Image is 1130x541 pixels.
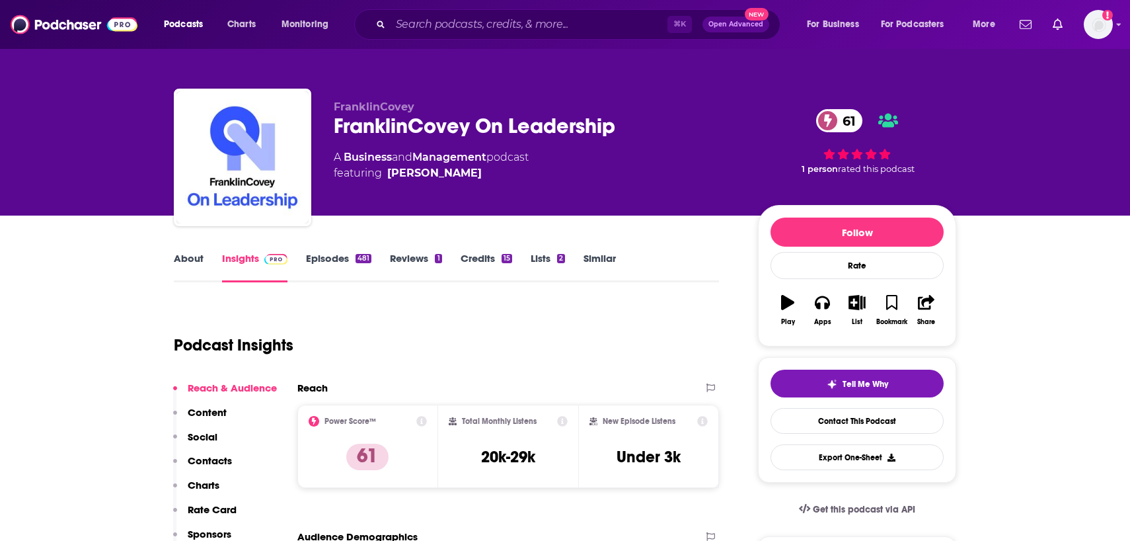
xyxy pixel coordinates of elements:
[219,14,264,35] a: Charts
[788,493,926,526] a: Get this podcast via API
[758,101,956,183] div: 61 1 personrated this podcast
[807,15,859,34] span: For Business
[805,286,839,334] button: Apps
[188,528,231,540] p: Sponsors
[872,14,963,35] button: open menu
[802,164,838,174] span: 1 person
[798,14,876,35] button: open menu
[188,382,277,394] p: Reach & Audience
[390,252,441,282] a: Reviews1
[188,406,227,419] p: Content
[603,417,675,426] h2: New Episode Listens
[838,164,915,174] span: rated this podcast
[391,14,667,35] input: Search podcasts, credits, & more...
[827,379,837,390] img: tell me why sparkle
[771,286,805,334] button: Play
[667,16,692,33] span: ⌘ K
[334,149,529,181] div: A podcast
[176,91,309,224] img: FranklinCovey On Leadership
[297,382,328,394] h2: Reach
[702,17,769,32] button: Open AdvancedNew
[334,165,529,181] span: featuring
[173,503,237,528] button: Rate Card
[1084,10,1113,39] span: Logged in as saraatspark
[174,335,293,355] h1: Podcast Insights
[617,447,681,467] h3: Under 3k
[502,254,512,263] div: 15
[264,254,287,265] img: Podchaser Pro
[840,286,874,334] button: List
[584,252,616,282] a: Similar
[164,15,203,34] span: Podcasts
[227,15,256,34] span: Charts
[173,454,232,479] button: Contacts
[392,151,412,163] span: and
[188,454,232,467] p: Contacts
[174,252,204,282] a: About
[188,503,237,516] p: Rate Card
[829,109,862,132] span: 61
[781,318,795,326] div: Play
[771,218,944,247] button: Follow
[481,447,535,467] h3: 20k-29k
[222,252,287,282] a: InsightsPodchaser Pro
[771,444,944,470] button: Export One-Sheet
[708,21,763,28] span: Open Advanced
[1047,13,1068,36] a: Show notifications dropdown
[876,318,907,326] div: Bookmark
[771,252,944,279] div: Rate
[745,8,769,21] span: New
[852,318,862,326] div: List
[173,431,217,455] button: Social
[1014,13,1037,36] a: Show notifications dropdown
[963,14,1012,35] button: open menu
[173,382,277,406] button: Reach & Audience
[344,151,392,163] a: Business
[387,165,482,181] a: [PERSON_NAME]
[334,101,414,113] span: FranklinCovey
[324,417,376,426] h2: Power Score™
[1084,10,1113,39] button: Show profile menu
[813,504,915,515] span: Get this podcast via API
[272,14,346,35] button: open menu
[771,370,944,397] button: tell me why sparkleTell Me Why
[874,286,909,334] button: Bookmark
[816,109,862,132] a: 61
[771,408,944,434] a: Contact This Podcast
[843,379,888,390] span: Tell Me Why
[909,286,944,334] button: Share
[367,9,793,40] div: Search podcasts, credits, & more...
[435,254,441,263] div: 1
[306,252,371,282] a: Episodes481
[11,12,137,37] img: Podchaser - Follow, Share and Rate Podcasts
[881,15,944,34] span: For Podcasters
[814,318,831,326] div: Apps
[155,14,220,35] button: open menu
[557,254,565,263] div: 2
[188,431,217,443] p: Social
[356,254,371,263] div: 481
[1102,10,1113,21] svg: Add a profile image
[188,479,219,491] p: Charts
[173,479,219,503] button: Charts
[462,417,537,426] h2: Total Monthly Listens
[412,151,486,163] a: Management
[346,444,389,470] p: 61
[1084,10,1113,39] img: User Profile
[917,318,935,326] div: Share
[173,406,227,431] button: Content
[282,15,328,34] span: Monitoring
[973,15,995,34] span: More
[461,252,512,282] a: Credits15
[531,252,565,282] a: Lists2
